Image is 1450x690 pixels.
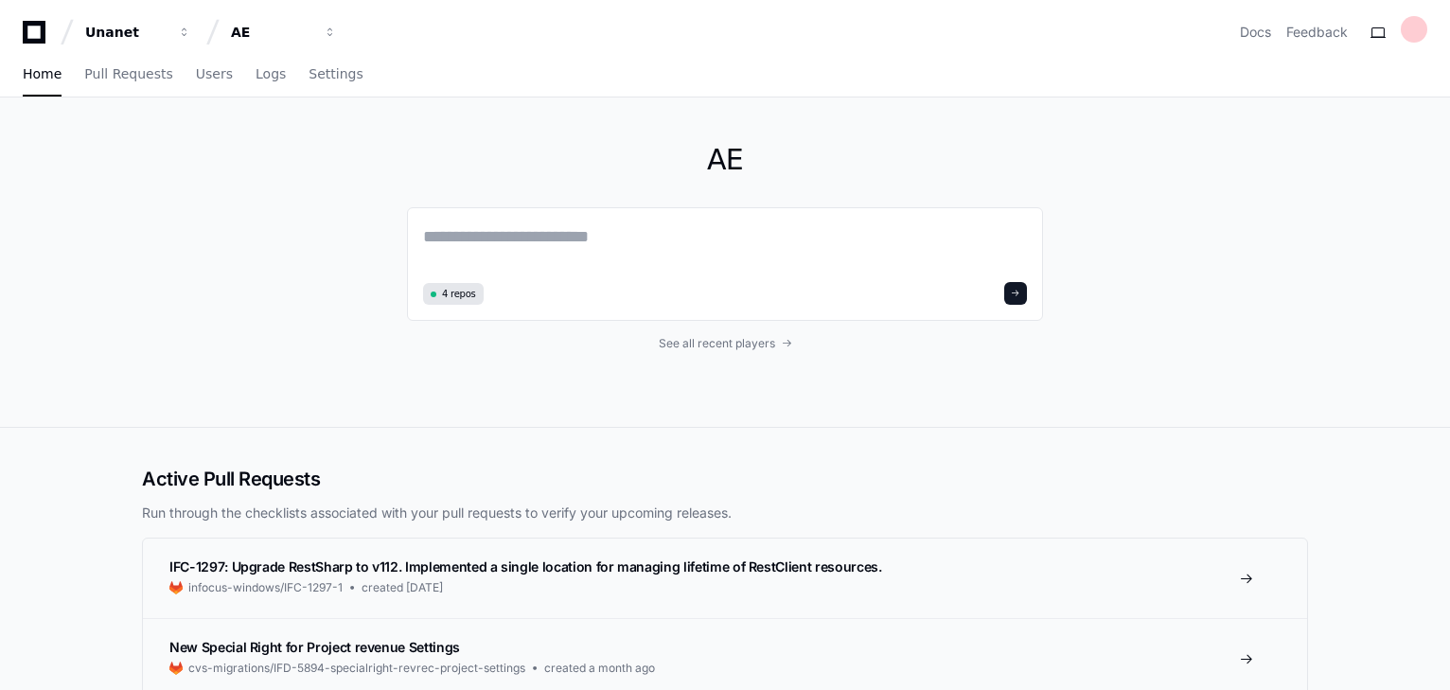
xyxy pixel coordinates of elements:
[169,639,460,655] span: New Special Right for Project revenue Settings
[256,53,286,97] a: Logs
[442,287,476,301] span: 4 repos
[84,53,172,97] a: Pull Requests
[169,558,881,575] span: IFC-1297: Upgrade RestSharp to v112. Implemented a single location for managing lifetime of RestC...
[23,53,62,97] a: Home
[196,68,233,80] span: Users
[1240,23,1271,42] a: Docs
[223,15,345,49] button: AE
[659,336,775,351] span: See all recent players
[142,504,1308,522] p: Run through the checklists associated with your pull requests to verify your upcoming releases.
[1286,23,1348,42] button: Feedback
[23,68,62,80] span: Home
[256,68,286,80] span: Logs
[407,336,1043,351] a: See all recent players
[407,143,1043,177] h1: AE
[231,23,312,42] div: AE
[309,68,362,80] span: Settings
[85,23,167,42] div: Unanet
[143,539,1307,618] a: IFC-1297: Upgrade RestSharp to v112. Implemented a single location for managing lifetime of RestC...
[188,580,343,595] span: infocus-windows/IFC-1297-1
[362,580,443,595] span: created [DATE]
[188,661,525,676] span: cvs-migrations/IFD-5894-specialright-revrec-project-settings
[78,15,199,49] button: Unanet
[196,53,233,97] a: Users
[309,53,362,97] a: Settings
[142,466,1308,492] h2: Active Pull Requests
[544,661,655,676] span: created a month ago
[84,68,172,80] span: Pull Requests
